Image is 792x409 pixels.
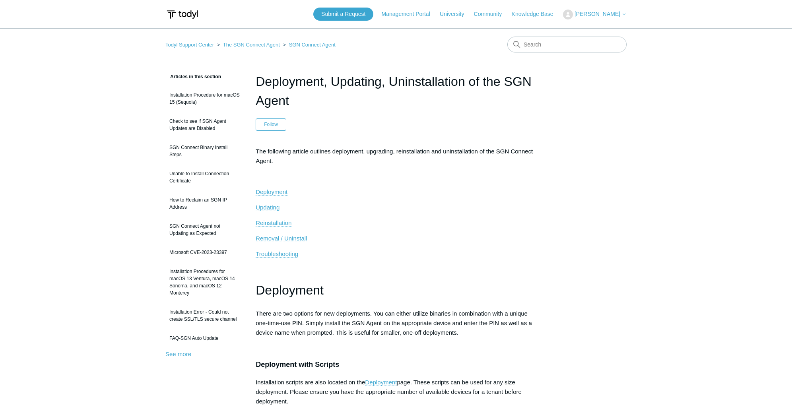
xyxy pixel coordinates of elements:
[365,379,397,386] a: Deployment
[256,235,307,242] a: Removal / Uninstall
[256,72,536,110] h1: Deployment, Updating, Uninstallation of the SGN Agent
[256,250,298,257] span: Troubleshooting
[256,250,298,258] a: Troubleshooting
[256,118,286,130] button: Follow Article
[165,114,244,136] a: Check to see if SGN Agent Updates are Disabled
[165,245,244,260] a: Microsoft CVE-2023-23397
[165,304,244,327] a: Installation Error - Could not create SSL/TLS secure channel
[165,87,244,110] a: Installation Procedure for macOS 15 (Sequoia)
[256,188,287,195] span: Deployment
[256,361,339,368] span: Deployment with Scripts
[256,148,533,164] span: The following article outlines deployment, upgrading, reinstallation and uninstallation of the SG...
[215,42,281,48] li: The SGN Connect Agent
[256,283,324,297] span: Deployment
[382,10,438,18] a: Management Portal
[165,351,191,357] a: See more
[563,10,627,19] button: [PERSON_NAME]
[165,74,221,79] span: Articles in this section
[165,42,215,48] li: Todyl Support Center
[256,219,291,227] a: Reinstallation
[507,37,627,52] input: Search
[440,10,472,18] a: University
[256,188,287,196] a: Deployment
[223,42,280,48] a: The SGN Connect Agent
[165,192,244,215] a: How to Reclaim an SGN IP Address
[281,42,335,48] li: SGN Connect Agent
[512,10,561,18] a: Knowledge Base
[256,219,291,226] span: Reinstallation
[165,140,244,162] a: SGN Connect Binary Install Steps
[165,42,214,48] a: Todyl Support Center
[165,331,244,346] a: FAQ-SGN Auto Update
[575,11,620,17] span: [PERSON_NAME]
[165,219,244,241] a: SGN Connect Agent not Updating as Expected
[256,204,280,211] a: Updating
[289,42,336,48] a: SGN Connect Agent
[256,379,522,405] span: page. These scripts can be used for any size deployment. Please ensure you have the appropriate n...
[165,166,244,188] a: Unable to Install Connection Certificate
[256,379,365,386] span: Installation scripts are also located on the
[256,310,532,336] span: There are two options for new deployments. You can either utilize binaries in combination with a ...
[165,7,199,22] img: Todyl Support Center Help Center home page
[313,8,373,21] a: Submit a Request
[165,264,244,300] a: Installation Procedures for macOS 13 Ventura, macOS 14 Sonoma, and macOS 12 Monterey
[474,10,510,18] a: Community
